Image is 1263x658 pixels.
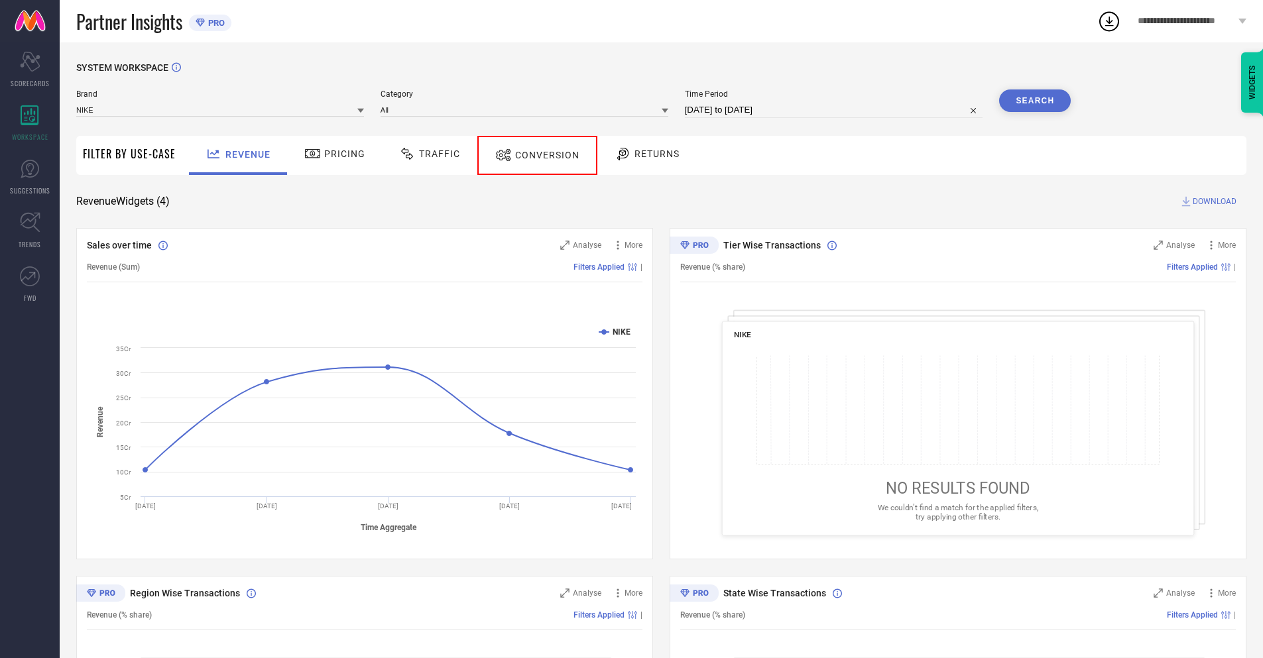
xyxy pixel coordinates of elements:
span: Filters Applied [1167,262,1218,272]
span: Pricing [324,148,365,159]
span: NO RESULTS FOUND [886,479,1030,498]
span: Analyse [1166,241,1195,250]
span: Filters Applied [1167,610,1218,620]
div: Premium [76,584,125,604]
text: 20Cr [116,419,131,427]
tspan: Time Aggregate [361,523,417,532]
div: Premium [670,237,719,256]
span: State Wise Transactions [723,588,826,598]
text: 25Cr [116,394,131,402]
span: Traffic [419,148,460,159]
span: Analyse [573,241,601,250]
span: Brand [76,89,364,99]
span: Partner Insights [76,8,182,35]
span: Sales over time [87,240,152,250]
span: DOWNLOAD [1193,195,1236,208]
span: We couldn’t find a match for the applied filters, try applying other filters. [878,503,1038,521]
span: Filters Applied [573,610,625,620]
span: Filter By Use-Case [83,146,176,162]
text: 5Cr [120,494,131,501]
span: More [1218,241,1236,250]
text: [DATE] [257,502,277,510]
span: Time Period [685,89,983,99]
span: More [625,588,642,598]
span: | [640,262,642,272]
input: Select time period [685,102,983,118]
svg: Zoom [1154,588,1163,598]
svg: Zoom [1154,241,1163,250]
span: Revenue (Sum) [87,262,140,272]
span: Revenue (% share) [680,262,745,272]
button: Search [999,89,1071,112]
span: Region Wise Transactions [130,588,240,598]
span: Revenue (% share) [87,610,152,620]
div: Open download list [1097,9,1121,33]
text: [DATE] [499,502,520,510]
span: Category [381,89,668,99]
span: | [1234,262,1236,272]
span: Tier Wise Transactions [723,240,821,250]
span: Revenue [225,149,271,160]
text: [DATE] [611,502,632,510]
svg: Zoom [560,588,570,598]
span: PRO [205,18,225,28]
span: | [1234,610,1236,620]
span: SYSTEM WORKSPACE [76,62,168,73]
span: SCORECARDS [11,78,50,88]
tspan: Revenue [95,406,105,437]
span: More [625,241,642,250]
text: 15Cr [116,444,131,451]
span: Analyse [1166,588,1195,598]
span: NIKE [734,330,751,339]
span: More [1218,588,1236,598]
text: 30Cr [116,370,131,377]
svg: Zoom [560,241,570,250]
text: 35Cr [116,345,131,353]
span: Returns [634,148,680,159]
span: Revenue (% share) [680,610,745,620]
span: Filters Applied [573,262,625,272]
span: SUGGESTIONS [10,186,50,195]
text: [DATE] [378,502,398,510]
text: NIKE [613,327,631,337]
span: Conversion [515,150,579,160]
span: TRENDS [19,239,41,249]
text: [DATE] [135,502,156,510]
span: FWD [24,293,36,303]
span: | [640,610,642,620]
span: Revenue Widgets ( 4 ) [76,195,170,208]
text: 10Cr [116,468,131,476]
div: Premium [670,584,719,604]
span: WORKSPACE [12,132,48,142]
span: Analyse [573,588,601,598]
